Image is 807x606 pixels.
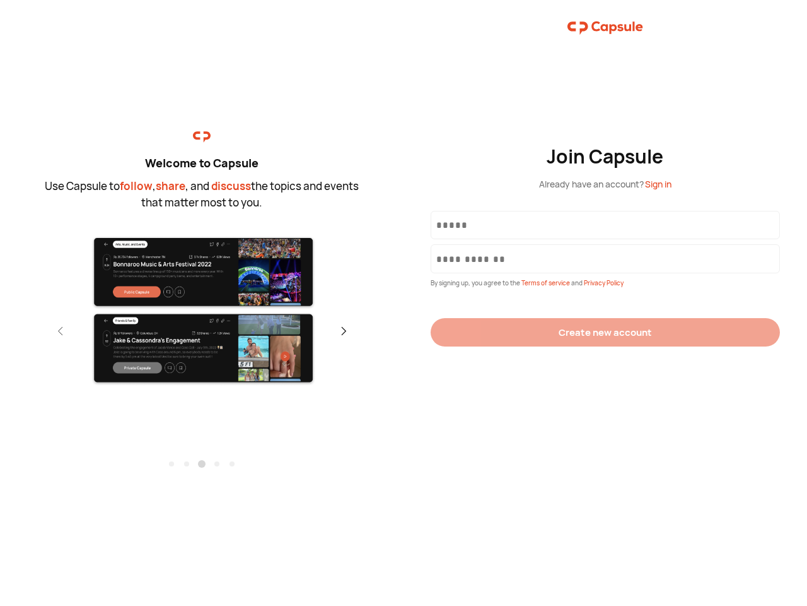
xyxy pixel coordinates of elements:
[156,179,185,193] span: share
[431,278,780,288] div: By signing up, you agree to the and
[539,177,671,191] div: Already have an account?
[584,278,624,287] span: Privacy Policy
[193,128,211,146] img: logo
[64,235,340,413] img: thrid.png
[547,145,665,168] div: Join Capsule
[559,326,652,339] div: Create new account
[211,179,251,193] span: discuss
[431,318,780,347] button: Create new account
[567,15,643,40] img: logo
[44,155,359,172] div: Welcome to Capsule
[44,178,359,210] div: Use Capsule to , , and the topics and events that matter most to you.
[521,278,571,287] span: Terms of service
[645,178,671,190] span: Sign in
[120,179,153,193] span: follow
